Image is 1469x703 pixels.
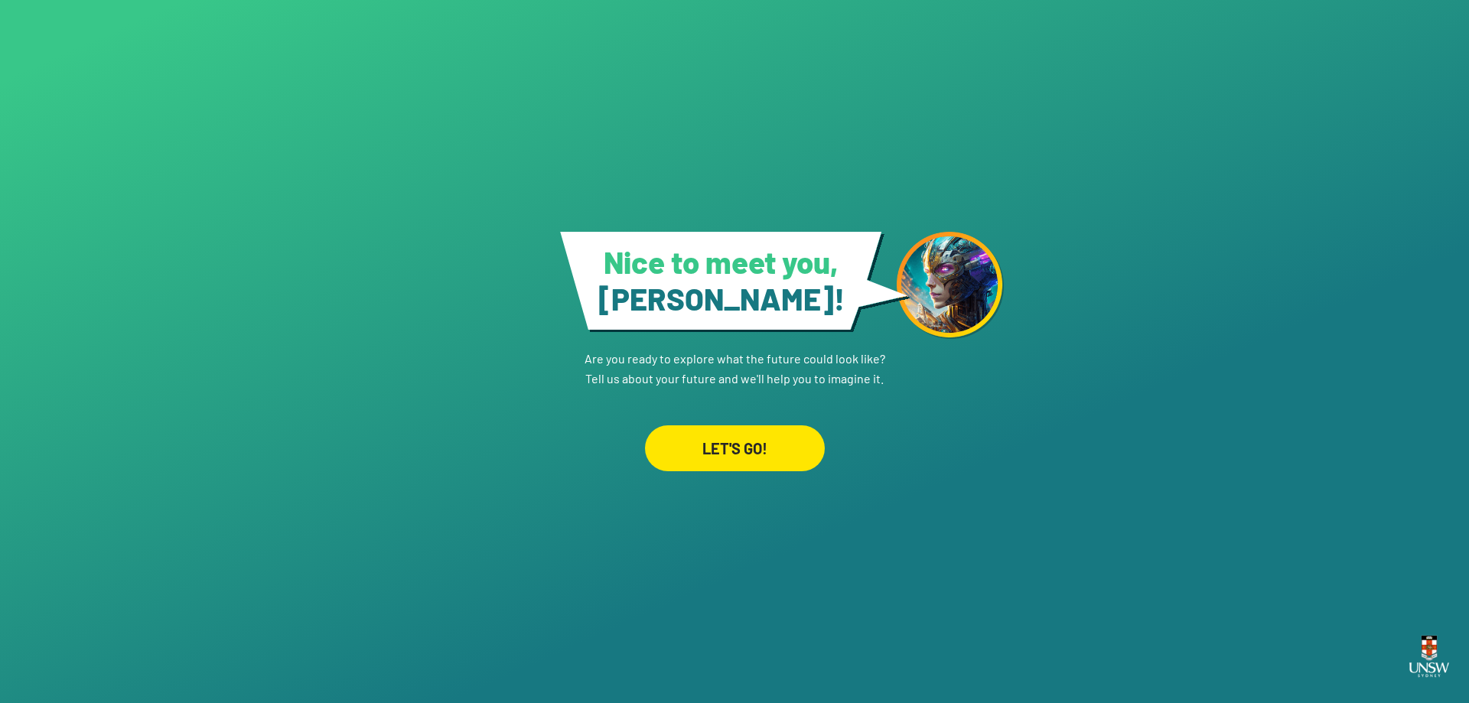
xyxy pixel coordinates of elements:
img: android [897,232,1004,339]
img: UNSW [1403,627,1455,686]
p: Are you ready to explore what the future could look like? Tell us about your future and we'll hel... [585,332,885,389]
h1: Nice to meet you, [580,243,862,317]
div: LET'S GO! [645,425,825,471]
a: LET'S GO! [645,389,825,471]
span: [PERSON_NAME] ! [598,280,845,317]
